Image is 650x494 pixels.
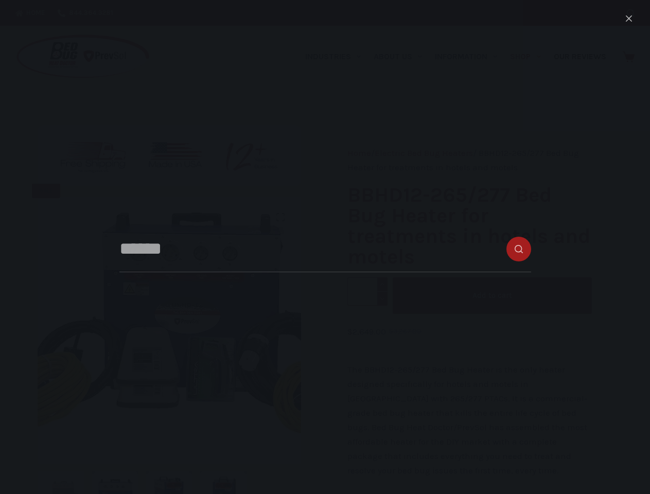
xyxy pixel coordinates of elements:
button: Add to cart [393,277,592,314]
button: Open LiveChat chat widget [8,4,39,35]
a: Electric Bed Bug Heaters [375,148,473,158]
bdi: 3,267.00 [389,327,421,335]
h1: BBHD12-265/277 Bed Bug Heater for treatments in hotels and motels [347,185,592,267]
a: Shop [504,26,547,87]
span: $ [347,326,353,337]
span: $ [389,327,393,335]
a: View full-screen image gallery [270,207,291,227]
a: About Us [367,26,428,87]
a: Our Reviews [547,26,612,87]
nav: Breadcrumb [347,146,592,174]
span: The BBHD12-265/277 Bed Bug Heater is the only heater designed specifically for hotels and motels ... [347,364,588,475]
nav: Primary [298,26,612,87]
a: Industries [298,26,367,87]
a: Home [347,148,371,158]
img: Prevsol/Bed Bug Heat Doctor [15,34,150,80]
button: Search [627,9,635,17]
a: Information [429,26,504,87]
span: SALE [32,184,60,198]
input: Product quantity [347,277,388,306]
bdi: 2,649.00 [347,326,386,337]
